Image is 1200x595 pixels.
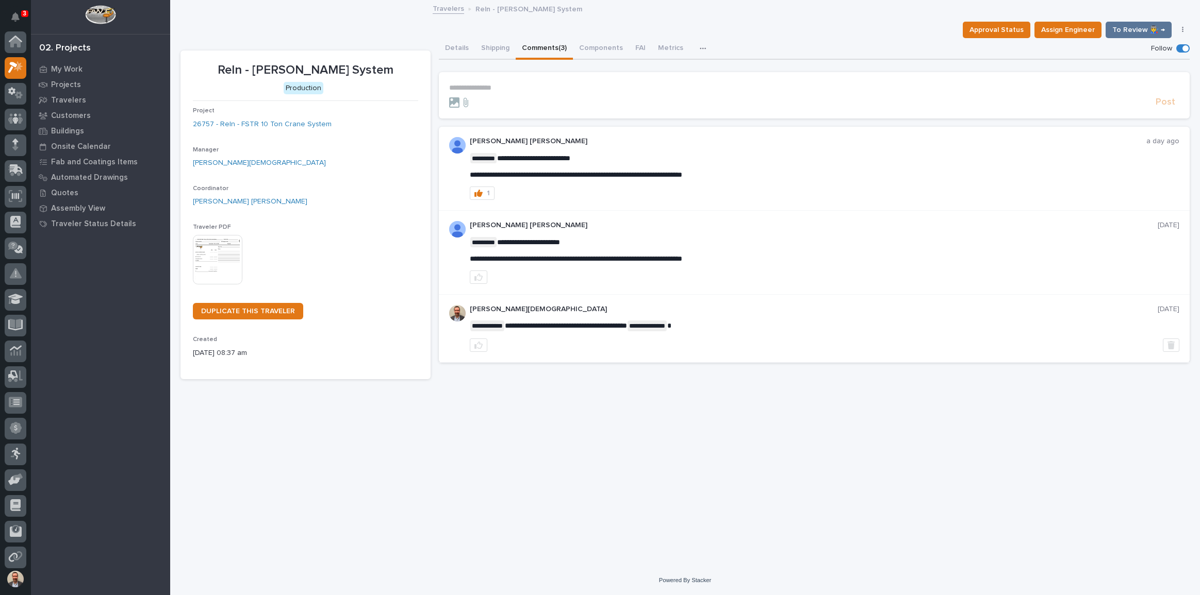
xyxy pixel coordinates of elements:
button: Details [439,38,475,60]
span: To Review 👨‍🏭 → [1112,24,1165,36]
span: Project [193,108,215,114]
button: To Review 👨‍🏭 → [1106,22,1172,38]
span: DUPLICATE THIS TRAVELER [201,308,295,315]
img: AD_cMMRcK_lR-hunIWE1GUPcUjzJ19X9Uk7D-9skk6qMORDJB_ZroAFOMmnE07bDdh4EHUMJPuIZ72TfOWJm2e1TqCAEecOOP... [449,137,466,154]
a: 26757 - Reln - FSTR 10 Ton Crane System [193,119,332,130]
button: like this post [470,338,487,352]
a: DUPLICATE THIS TRAVELER [193,303,303,319]
p: [PERSON_NAME][DEMOGRAPHIC_DATA] [470,305,1158,314]
a: Buildings [31,123,170,139]
img: ACg8ocIGaxZgOborKONOsCK60Wx-Xey7sE2q6Qmw6EHN013R=s96-c [449,305,466,321]
button: Shipping [475,38,516,60]
p: [PERSON_NAME] [PERSON_NAME] [470,221,1158,230]
button: like this post [470,270,487,284]
div: 1 [487,190,490,197]
p: Reln - [PERSON_NAME] System [475,3,582,14]
a: [PERSON_NAME][DEMOGRAPHIC_DATA] [193,158,326,168]
a: Automated Drawings [31,169,170,185]
p: Travelers [51,96,86,105]
button: Metrics [652,38,689,60]
p: Reln - [PERSON_NAME] System [193,63,418,78]
a: Customers [31,108,170,123]
p: Customers [51,111,91,121]
button: FAI [629,38,652,60]
p: Projects [51,80,81,90]
a: Fab and Coatings Items [31,154,170,169]
a: Onsite Calendar [31,139,170,154]
a: Travelers [433,2,464,14]
p: Onsite Calendar [51,142,111,151]
p: Traveler Status Details [51,219,136,229]
span: Coordinator [193,185,228,192]
a: Travelers [31,92,170,108]
span: Manager [193,147,219,153]
a: My Work [31,61,170,77]
button: users-avatar [5,568,26,590]
a: Traveler Status Details [31,216,170,231]
a: Quotes [31,185,170,200]
a: Projects [31,77,170,92]
a: [PERSON_NAME] [PERSON_NAME] [193,196,307,207]
div: Notifications3 [13,12,26,29]
button: Delete post [1163,338,1179,352]
div: 02. Projects [39,43,91,54]
p: Automated Drawings [51,173,128,182]
img: Workspace Logo [85,5,116,24]
p: Fab and Coatings Items [51,158,138,167]
button: Components [573,38,629,60]
span: Created [193,336,217,343]
span: Traveler PDF [193,224,231,230]
div: Production [284,82,323,95]
button: Approval Status [963,22,1030,38]
a: Assembly View [31,200,170,216]
p: a day ago [1146,137,1179,146]
p: Buildings [51,127,84,136]
button: Comments (3) [516,38,573,60]
span: Assign Engineer [1041,24,1095,36]
a: Powered By Stacker [659,577,711,583]
p: [PERSON_NAME] [PERSON_NAME] [470,137,1146,146]
button: Assign Engineer [1034,22,1102,38]
button: Post [1152,96,1179,108]
p: [DATE] [1158,221,1179,230]
p: [DATE] [1158,305,1179,314]
p: [DATE] 08:37 am [193,348,418,359]
img: AD_cMMRcK_lR-hunIWE1GUPcUjzJ19X9Uk7D-9skk6qMORDJB_ZroAFOMmnE07bDdh4EHUMJPuIZ72TfOWJm2e1TqCAEecOOP... [449,221,466,237]
p: 3 [23,10,26,17]
button: Notifications [5,6,26,28]
button: 1 [470,186,495,200]
span: Approval Status [969,24,1024,36]
p: Follow [1151,44,1172,53]
p: Assembly View [51,204,105,213]
span: Post [1156,96,1175,108]
p: My Work [51,65,83,74]
p: Quotes [51,189,78,198]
